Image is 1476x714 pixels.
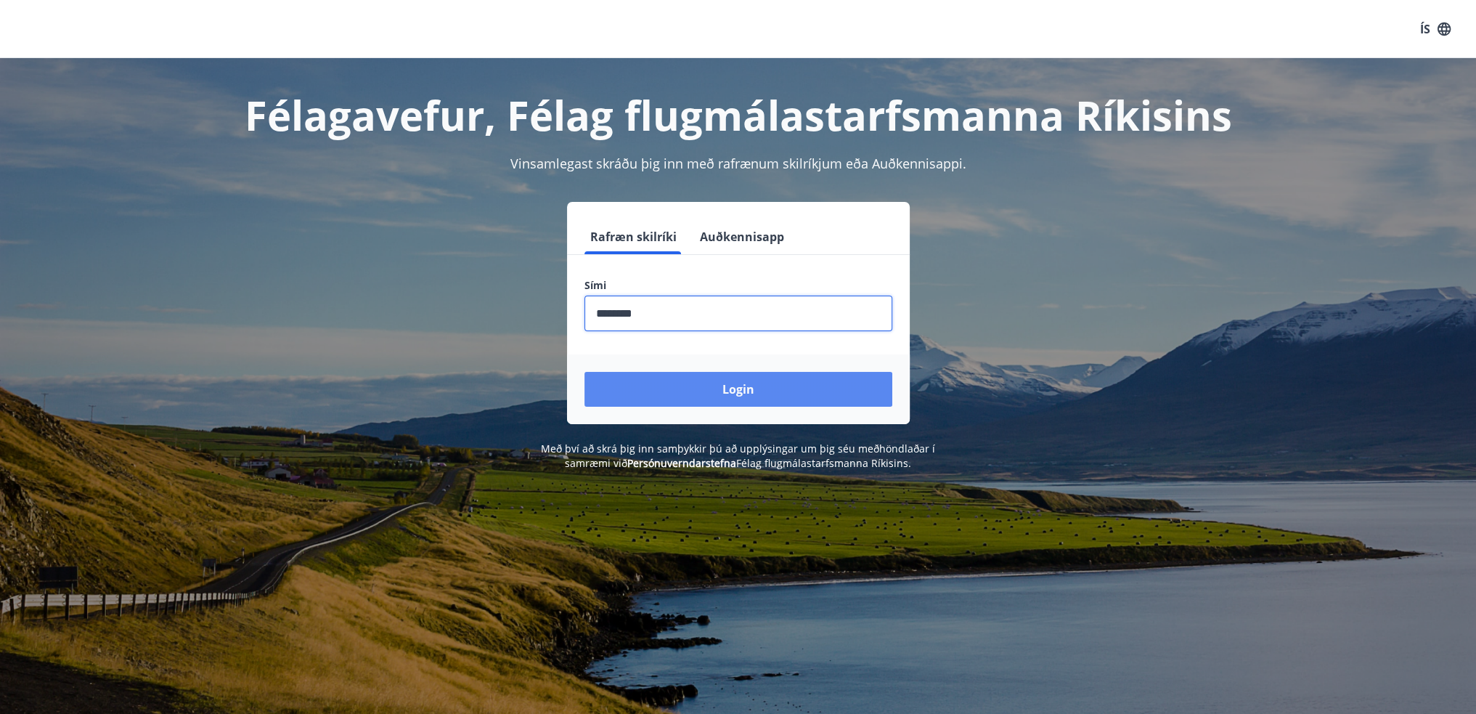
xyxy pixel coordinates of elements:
label: Sími [584,278,892,293]
span: Með því að skrá þig inn samþykkir þú að upplýsingar um þig séu meðhöndlaðar í samræmi við Félag f... [541,442,935,470]
span: Vinsamlegast skráðu þig inn með rafrænum skilríkjum eða Auðkennisappi. [510,155,966,172]
button: Auðkennisapp [694,219,790,254]
h1: Félagavefur, Félag flugmálastarfsmanna Ríkisins [233,87,1244,142]
button: Rafræn skilríki [584,219,682,254]
button: Login [584,372,892,407]
button: ÍS [1412,16,1459,42]
a: Persónuverndarstefna [627,456,736,470]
